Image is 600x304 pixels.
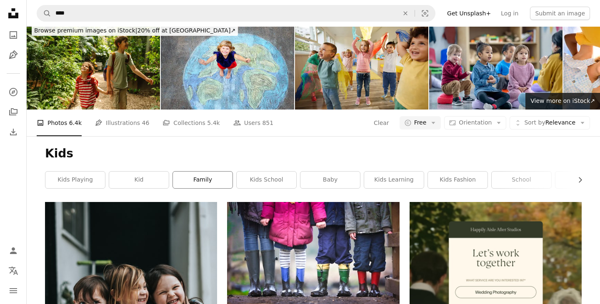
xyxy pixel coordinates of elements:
[300,172,360,188] a: baby
[429,21,562,110] img: Sing-Along Circle Time!
[428,172,487,188] a: kids fashion
[5,104,22,120] a: Collections
[237,172,296,188] a: kids school
[530,7,590,20] button: Submit an image
[373,116,390,130] button: Clear
[524,119,575,127] span: Relevance
[45,146,582,161] h1: Kids
[530,97,595,104] span: View more on iStock ↗
[5,84,22,100] a: Explore
[207,118,220,127] span: 5.4k
[109,172,169,188] a: kid
[5,262,22,279] button: Language
[161,21,294,110] img: Little preschool girl with earth globe painting with colorful chalks on ground. Positive toddler ...
[5,124,22,140] a: Download History
[492,172,551,188] a: school
[525,93,600,110] a: View more on iStock↗
[34,27,235,34] span: 20% off at [GEOGRAPHIC_DATA] ↗
[27,21,160,110] img: Visiting botanical garden together
[45,172,105,188] a: kids playing
[83,48,90,55] img: tab_keywords_by_traffic_grey.svg
[415,5,435,21] button: Visual search
[459,119,492,126] span: Orientation
[524,119,545,126] span: Sort by
[23,13,41,20] div: v 4.0.25
[5,47,22,63] a: Illustrations
[173,172,232,188] a: family
[142,118,150,127] span: 46
[34,27,137,34] span: Browse premium images on iStock |
[32,49,75,55] div: Domain Overview
[496,7,523,20] a: Log in
[5,27,22,43] a: Photos
[5,242,22,259] a: Log in / Sign up
[37,5,435,22] form: Find visuals sitewide
[95,110,149,136] a: Illustrations 46
[396,5,415,21] button: Clear
[227,255,399,263] a: four children standing on dirt during daytime
[572,172,582,188] button: scroll list to the right
[22,22,92,28] div: Domain: [DOMAIN_NAME]
[13,13,20,20] img: logo_orange.svg
[510,116,590,130] button: Sort byRelevance
[364,172,424,188] a: kids learning
[414,119,427,127] span: Free
[444,116,506,130] button: Orientation
[37,5,51,21] button: Search Unsplash
[27,21,243,41] a: Browse premium images on iStock|20% off at [GEOGRAPHIC_DATA]↗
[442,7,496,20] a: Get Unsplash+
[5,5,22,23] a: Home — Unsplash
[5,282,22,299] button: Menu
[233,110,273,136] a: Users 851
[22,48,29,55] img: tab_domain_overview_orange.svg
[162,110,220,136] a: Collections 5.4k
[92,49,140,55] div: Keywords by Traffic
[400,116,441,130] button: Free
[13,22,20,28] img: website_grey.svg
[295,21,428,110] img: Children in playroom dance with scarves in their hands
[262,118,273,127] span: 851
